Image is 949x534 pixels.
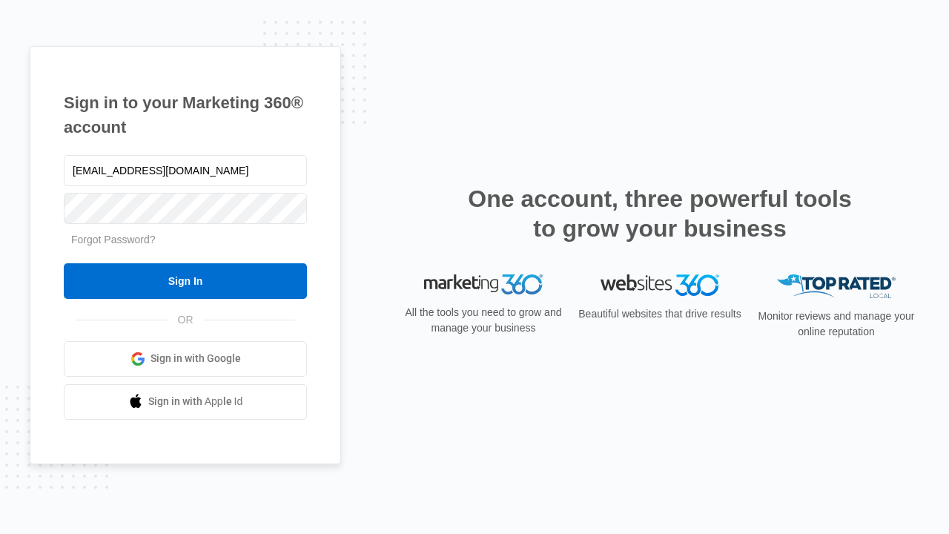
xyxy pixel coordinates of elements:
[64,384,307,420] a: Sign in with Apple Id
[753,309,919,340] p: Monitor reviews and manage your online reputation
[463,184,856,243] h2: One account, three powerful tools to grow your business
[151,351,241,366] span: Sign in with Google
[64,155,307,186] input: Email
[577,306,743,322] p: Beautiful websites that drive results
[64,341,307,377] a: Sign in with Google
[777,274,896,299] img: Top Rated Local
[400,305,566,336] p: All the tools you need to grow and manage your business
[601,274,719,296] img: Websites 360
[148,394,243,409] span: Sign in with Apple Id
[64,90,307,139] h1: Sign in to your Marketing 360® account
[168,312,204,328] span: OR
[64,263,307,299] input: Sign In
[71,234,156,245] a: Forgot Password?
[424,274,543,295] img: Marketing 360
